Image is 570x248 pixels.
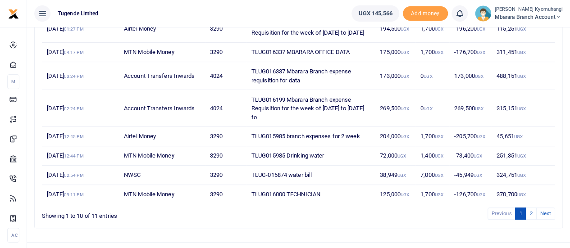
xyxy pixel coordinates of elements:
td: 3290 [205,43,246,62]
td: 1,700 [415,15,449,43]
td: TLUG016199 Mbarara Branch expense Requisition for the week of [DATE] to [DATE] fo [246,90,375,127]
td: [DATE] [42,127,119,146]
a: 1 [515,207,526,220]
td: MTN Mobile Money [119,43,205,62]
small: UGX [477,50,485,55]
td: 315,151 [492,90,555,127]
td: 4024 [205,90,246,127]
td: TLUG015985 branch expenses for 2 week [246,127,375,146]
div: Showing 1 to 10 of 11 entries [42,207,252,221]
small: UGX [517,27,526,32]
td: [DATE] [42,185,119,204]
li: Toup your wallet [403,6,448,21]
small: 04:17 PM [64,50,84,55]
td: -73,400 [449,146,492,166]
small: UGX [397,153,406,158]
small: UGX [401,106,409,111]
td: 72,000 [375,146,415,166]
td: MTN Mobile Money [119,146,205,166]
td: 0 [415,90,449,127]
small: UGX [477,27,485,32]
small: 01:27 PM [64,27,84,32]
small: UGX [474,153,482,158]
a: Next [536,207,555,220]
small: UGX [477,134,485,139]
small: 12:45 PM [64,134,84,139]
td: TLUG-015874 water bill [246,166,375,185]
small: UGX [517,153,526,158]
td: TLUG015985 Drinking water [246,146,375,166]
td: 1,400 [415,146,449,166]
small: UGX [477,192,485,197]
td: 324,751 [492,166,555,185]
small: 02:54 PM [64,173,84,178]
a: 2 [525,207,536,220]
td: [DATE] [42,15,119,43]
small: UGX [517,74,526,79]
td: NWSC [119,166,205,185]
td: -126,700 [449,185,492,204]
small: UGX [435,134,443,139]
td: 115,251 [492,15,555,43]
td: Account Transfers Inwards [119,62,205,90]
small: UGX [475,74,483,79]
li: Wallet ballance [348,5,402,22]
td: TLUG016199 Mbarara Branch expense Requisition for the week of [DATE] to [DATE] [246,15,375,43]
td: 3290 [205,166,246,185]
td: -176,700 [449,43,492,62]
td: 1,700 [415,43,449,62]
td: MTN Mobile Money [119,185,205,204]
td: Airtel Money [119,15,205,43]
td: 125,000 [375,185,415,204]
td: TLUG016337 Mbarara Branch expense requisition for data [246,62,375,90]
small: 12:44 PM [64,153,84,158]
td: 173,000 [449,62,492,90]
td: TLUG016337 MBARARA OFFICE DATA [246,43,375,62]
td: 175,000 [375,43,415,62]
td: 311,451 [492,43,555,62]
small: UGX [474,173,482,178]
small: UGX [397,173,406,178]
small: 03:24 PM [64,74,84,79]
small: UGX [401,50,409,55]
td: 3290 [205,185,246,204]
td: [DATE] [42,146,119,166]
small: UGX [401,192,409,197]
small: UGX [514,134,523,139]
td: 370,700 [492,185,555,204]
td: [DATE] [42,90,119,127]
td: 269,500 [449,90,492,127]
small: UGX [401,134,409,139]
small: UGX [517,173,526,178]
td: 204,000 [375,127,415,146]
a: logo-small logo-large logo-large [8,10,19,17]
span: Tugende Limited [54,9,102,18]
td: 1,700 [415,127,449,146]
td: 3290 [205,15,246,43]
small: UGX [424,106,432,111]
small: UGX [517,106,526,111]
td: 3290 [205,146,246,166]
td: 38,949 [375,166,415,185]
td: -45,949 [449,166,492,185]
small: UGX [435,192,443,197]
span: Mbarara Branch account [495,13,563,21]
a: Add money [403,9,448,16]
span: UGX 145,566 [358,9,392,18]
small: UGX [435,50,443,55]
small: 02:24 PM [64,106,84,111]
td: [DATE] [42,43,119,62]
small: 09:11 PM [64,192,84,197]
span: Add money [403,6,448,21]
small: UGX [435,173,443,178]
td: 7,000 [415,166,449,185]
img: logo-small [8,9,19,19]
td: [DATE] [42,166,119,185]
td: -196,200 [449,15,492,43]
td: -205,700 [449,127,492,146]
td: 0 [415,62,449,90]
small: UGX [517,50,526,55]
li: Ac [7,228,19,243]
small: UGX [475,106,483,111]
small: UGX [401,27,409,32]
